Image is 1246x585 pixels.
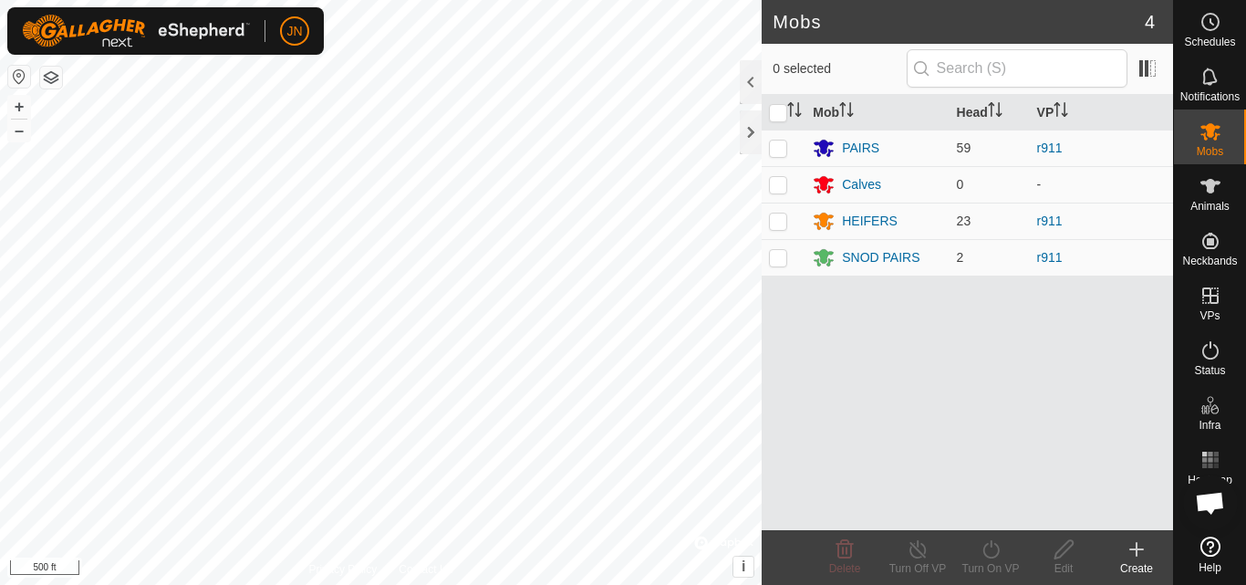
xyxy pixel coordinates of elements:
[1182,256,1237,266] span: Neckbands
[1037,141,1063,155] a: r911
[1027,560,1100,577] div: Edit
[1190,201,1230,212] span: Animals
[881,560,954,577] div: Turn Off VP
[1199,310,1220,321] span: VPs
[839,105,854,120] p-sorticon: Activate to sort
[950,95,1030,131] th: Head
[1183,475,1238,530] div: Open chat
[842,139,879,158] div: PAIRS
[988,105,1002,120] p-sorticon: Activate to sort
[773,11,1145,33] h2: Mobs
[1037,214,1063,228] a: r911
[957,177,964,192] span: 0
[773,59,906,78] span: 0 selected
[40,67,62,89] button: Map Layers
[957,214,971,228] span: 23
[1199,562,1221,573] span: Help
[1174,529,1246,580] a: Help
[309,561,378,578] a: Privacy Policy
[842,175,881,194] div: Calves
[8,66,30,88] button: Reset Map
[1030,166,1173,203] td: -
[1194,365,1225,376] span: Status
[842,248,919,267] div: SNOD PAIRS
[805,95,949,131] th: Mob
[954,560,1027,577] div: Turn On VP
[8,120,30,141] button: –
[1054,105,1068,120] p-sorticon: Activate to sort
[1030,95,1173,131] th: VP
[957,141,971,155] span: 59
[829,562,861,575] span: Delete
[1184,37,1235,47] span: Schedules
[1188,475,1232,486] span: Heatmap
[1180,91,1240,102] span: Notifications
[733,557,753,577] button: i
[1199,420,1220,431] span: Infra
[907,49,1127,88] input: Search (S)
[22,15,250,47] img: Gallagher Logo
[1145,8,1155,36] span: 4
[842,212,898,231] div: HEIFERS
[1197,146,1223,157] span: Mobs
[8,96,30,118] button: +
[1037,250,1063,265] a: r911
[742,559,745,574] span: i
[1100,560,1173,577] div: Create
[787,105,802,120] p-sorticon: Activate to sort
[286,22,302,41] span: JN
[957,250,964,265] span: 2
[399,561,452,578] a: Contact Us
